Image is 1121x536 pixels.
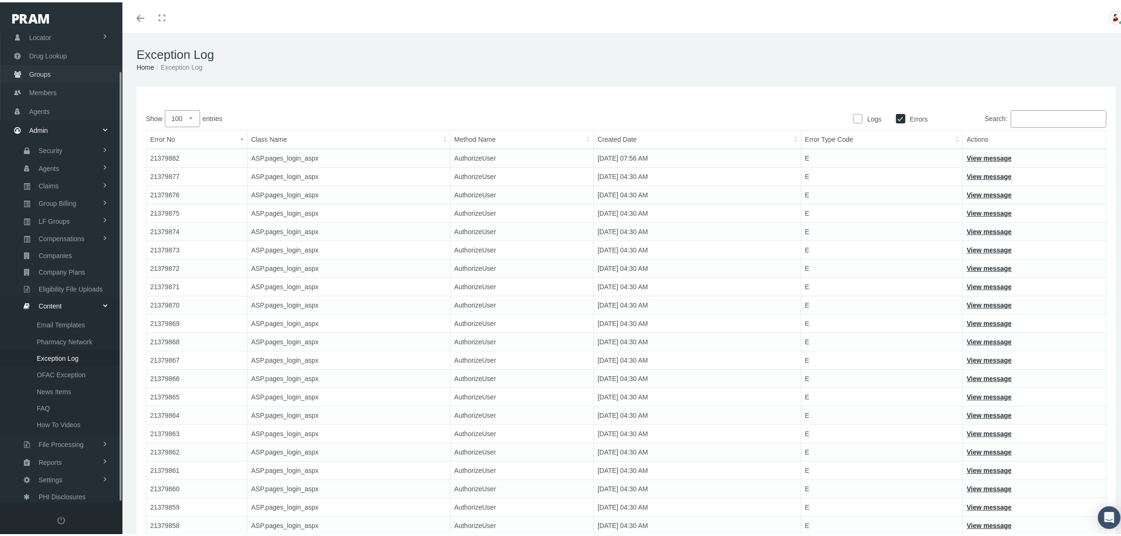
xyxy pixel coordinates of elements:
img: PRAM_20_x_78.png [12,12,49,21]
a: View message [967,428,1011,435]
td: E [801,367,963,385]
td: ASP.pages_login_aspx [247,495,450,514]
td: [DATE] 04:30 AM [594,275,801,293]
td: E [801,440,963,459]
td: 21379882 [146,146,248,165]
td: 21379868 [146,330,248,349]
td: 21379869 [146,312,248,330]
td: 21379872 [146,257,248,275]
a: View message [967,207,1011,215]
td: E [801,165,963,183]
td: AuthorizeUser [450,330,593,349]
td: ASP.pages_login_aspx [247,459,450,477]
span: Security [39,140,63,156]
span: FAQ [37,398,50,414]
th: Error No: activate to sort column ascending [146,128,248,146]
td: E [801,146,963,165]
td: E [801,257,963,275]
a: View message [967,152,1011,160]
td: 21379877 [146,165,248,183]
td: E [801,477,963,495]
td: E [801,404,963,422]
span: Companies [39,245,72,261]
th: Actions [963,128,1106,146]
label: Search: [626,108,1106,125]
td: [DATE] 04:30 AM [594,404,801,422]
span: Email Templates [37,315,85,331]
th: Class Name: activate to sort column ascending [247,128,450,146]
td: AuthorizeUser [450,146,593,165]
td: ASP.pages_login_aspx [247,275,450,293]
span: Locator [29,26,51,44]
span: Admin [29,119,48,137]
td: [DATE] 04:30 AM [594,459,801,477]
a: View message [967,464,1011,472]
td: AuthorizeUser [450,293,593,312]
td: E [801,275,963,293]
td: E [801,183,963,202]
td: E [801,422,963,440]
td: E [801,514,963,532]
td: ASP.pages_login_aspx [247,385,450,404]
td: ASP.pages_login_aspx [247,220,450,238]
span: Agents [29,100,50,118]
a: View message [967,409,1011,417]
td: 21379862 [146,440,248,459]
td: 21379874 [146,220,248,238]
td: AuthorizeUser [450,238,593,257]
a: View message [967,226,1011,233]
a: View message [967,520,1011,527]
div: Open Intercom Messenger [1098,504,1121,527]
h1: Exception Log [137,45,1116,60]
td: ASP.pages_login_aspx [247,440,450,459]
span: Settings [39,470,63,486]
td: AuthorizeUser [450,349,593,367]
td: [DATE] 04:30 AM [594,367,801,385]
td: AuthorizeUser [450,422,593,440]
td: ASP.pages_login_aspx [247,293,450,312]
span: Exception Log [37,348,79,364]
td: 21379876 [146,183,248,202]
a: View message [967,171,1011,178]
td: AuthorizeUser [450,220,593,238]
td: [DATE] 04:30 AM [594,238,801,257]
td: AuthorizeUser [450,275,593,293]
td: AuthorizeUser [450,385,593,404]
a: View message [967,373,1011,380]
td: ASP.pages_login_aspx [247,257,450,275]
td: [DATE] 04:30 AM [594,293,801,312]
td: ASP.pages_login_aspx [247,238,450,257]
td: [DATE] 04:30 AM [594,312,801,330]
td: 21379873 [146,238,248,257]
td: AuthorizeUser [450,183,593,202]
td: [DATE] 04:30 AM [594,220,801,238]
td: AuthorizeUser [450,495,593,514]
td: [DATE] 04:30 AM [594,422,801,440]
td: [DATE] 04:30 AM [594,495,801,514]
td: ASP.pages_login_aspx [247,165,450,183]
td: AuthorizeUser [450,477,593,495]
a: View message [967,354,1011,362]
td: E [801,459,963,477]
td: ASP.pages_login_aspx [247,422,450,440]
td: 21379865 [146,385,248,404]
td: AuthorizeUser [450,367,593,385]
label: Logs [863,112,881,122]
li: Exception Log [154,60,202,70]
a: View message [967,483,1011,490]
a: View message [967,189,1011,196]
th: Created Date: activate to sort column ascending [594,128,801,146]
span: Company Plans [39,262,85,278]
span: OFAC Exception [37,365,86,381]
td: 21379864 [146,404,248,422]
td: 21379870 [146,293,248,312]
a: View message [967,244,1011,252]
span: Members [29,81,56,99]
td: ASP.pages_login_aspx [247,477,450,495]
td: 21379867 [146,349,248,367]
td: E [801,293,963,312]
td: 21379858 [146,514,248,532]
a: Home [137,61,154,69]
td: 21379871 [146,275,248,293]
span: Agents [39,158,59,174]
